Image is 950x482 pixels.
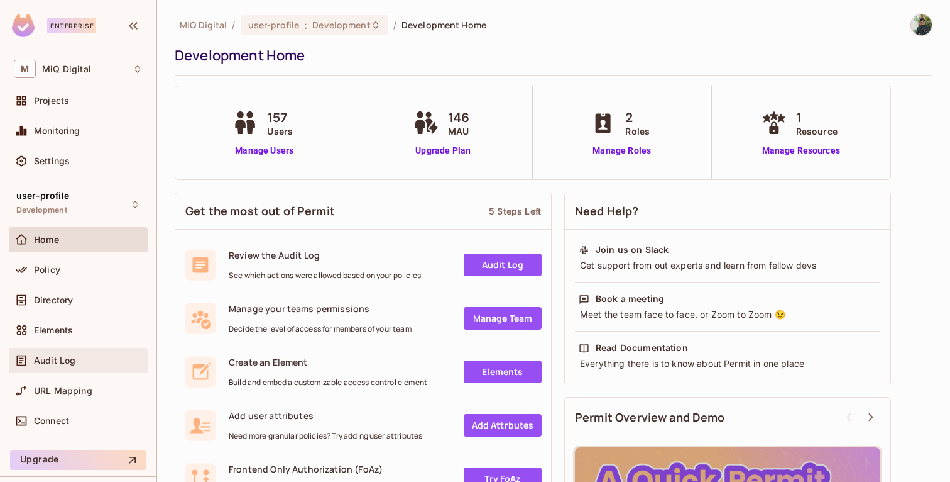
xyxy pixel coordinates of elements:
[796,108,838,127] span: 1
[579,259,876,272] div: Get support from out experts and learn from fellow devs
[267,125,293,138] span: Users
[34,325,73,335] span: Elements
[175,46,926,65] div: Development Home
[796,125,838,138] span: Resource
[448,108,469,127] span: 146
[464,414,542,437] a: Add Attrbutes
[34,156,70,166] span: Settings
[401,19,486,31] span: Development Home
[229,431,422,441] span: Need more granular policies? Try adding user attributes
[229,463,383,475] span: Frontend Only Authorization (FoAz)
[464,307,542,330] a: Manage Team
[489,205,541,217] div: 5 Steps Left
[34,265,60,275] span: Policy
[303,20,308,30] span: :
[180,19,227,31] span: the active workspace
[596,293,664,305] div: Book a meeting
[229,271,421,281] span: See which actions were allowed based on your policies
[34,416,69,426] span: Connect
[911,14,932,35] img: Rishabh Agrawal
[229,378,427,388] span: Build and embed a customizable access control element
[448,125,469,138] span: MAU
[579,357,876,370] div: Everything there is to know about Permit in one place
[185,203,335,219] span: Get the most out of Permit
[47,18,96,33] div: Enterprise
[575,410,725,425] span: Permit Overview and Demo
[16,191,69,201] span: user-profile
[575,203,639,219] span: Need Help?
[758,144,844,157] a: Manage Resources
[229,144,299,157] a: Manage Users
[34,126,80,136] span: Monitoring
[229,303,412,315] span: Manage your teams permissions
[229,324,412,334] span: Decide the level of access for members of your team
[42,64,91,74] span: Workspace: MiQ Digital
[625,125,650,138] span: Roles
[596,244,669,256] div: Join us on Slack
[12,14,35,37] img: SReyMgAAAABJRU5ErkJggg==
[34,295,73,305] span: Directory
[393,19,396,31] li: /
[10,450,146,470] button: Upgrade
[34,386,92,396] span: URL Mapping
[232,19,235,31] li: /
[625,108,650,127] span: 2
[587,144,656,157] a: Manage Roles
[34,235,60,245] span: Home
[229,410,422,422] span: Add user attributes
[312,19,370,31] span: Development
[579,308,876,321] div: Meet the team face to face, or Zoom to Zoom 😉
[464,254,542,276] a: Audit Log
[14,60,36,78] span: M
[34,96,69,106] span: Projects
[464,361,542,383] a: Elements
[267,108,293,127] span: 157
[229,249,421,261] span: Review the Audit Log
[16,205,67,215] span: Development
[596,342,688,354] div: Read Documentation
[410,144,476,157] a: Upgrade Plan
[248,19,300,31] span: user-profile
[34,356,75,366] span: Audit Log
[229,356,427,368] span: Create an Element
